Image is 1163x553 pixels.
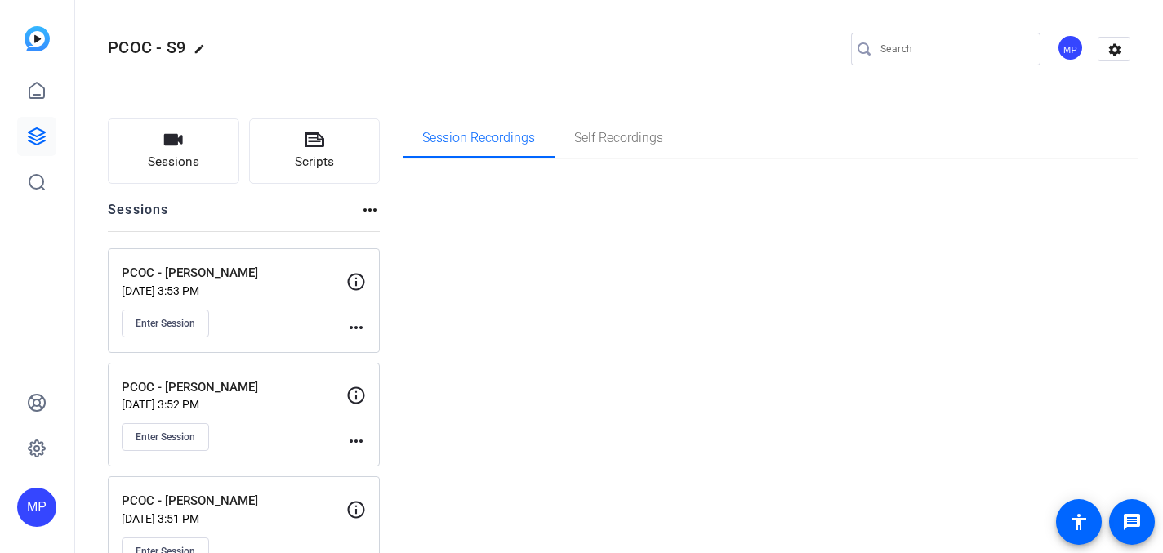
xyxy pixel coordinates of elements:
[122,264,346,283] p: PCOC - [PERSON_NAME]
[194,43,213,63] mat-icon: edit
[422,132,535,145] span: Session Recordings
[136,430,195,444] span: Enter Session
[108,118,239,184] button: Sessions
[122,398,346,411] p: [DATE] 3:52 PM
[108,200,169,231] h2: Sessions
[25,26,50,51] img: blue-gradient.svg
[17,488,56,527] div: MP
[122,423,209,451] button: Enter Session
[1098,38,1131,62] mat-icon: settings
[249,118,381,184] button: Scripts
[295,153,334,172] span: Scripts
[346,431,366,451] mat-icon: more_horiz
[1069,512,1089,532] mat-icon: accessibility
[346,318,366,337] mat-icon: more_horiz
[1057,34,1084,61] div: MP
[136,317,195,330] span: Enter Session
[1122,512,1142,532] mat-icon: message
[1057,34,1085,63] ngx-avatar: Meetinghouse Productions
[122,310,209,337] button: Enter Session
[122,512,346,525] p: [DATE] 3:51 PM
[148,153,199,172] span: Sessions
[360,200,380,220] mat-icon: more_horiz
[574,132,663,145] span: Self Recordings
[122,492,346,511] p: PCOC - [PERSON_NAME]
[880,39,1027,59] input: Search
[122,378,346,397] p: PCOC - [PERSON_NAME]
[108,38,185,57] span: PCOC - S9
[122,284,346,297] p: [DATE] 3:53 PM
